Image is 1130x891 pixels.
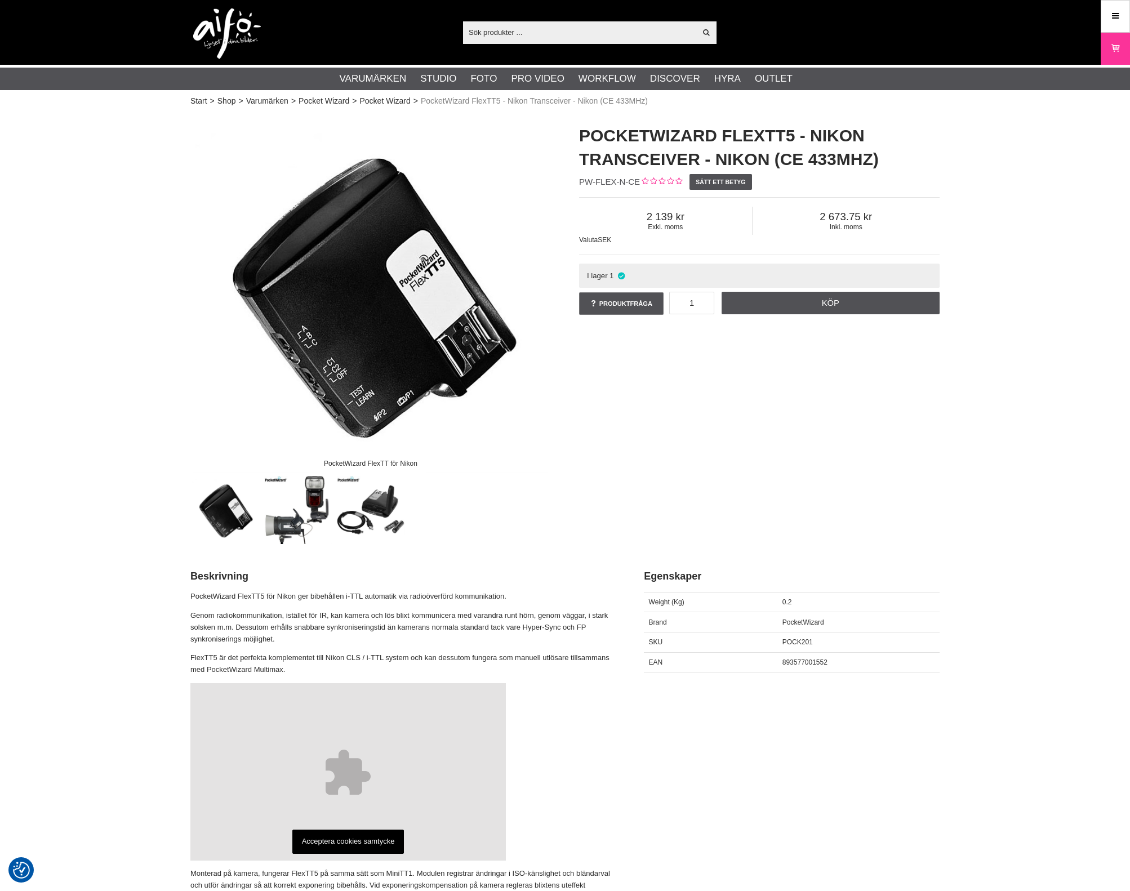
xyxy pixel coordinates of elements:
[649,618,667,626] span: Brand
[192,476,260,544] img: PocketWizard FlexTT för Nikon
[264,476,332,544] img: Med Nikonblixt eller Elinchrom
[413,95,418,107] span: >
[755,72,793,86] a: Outlet
[217,95,236,107] a: Shop
[616,271,626,280] i: I lager
[722,292,940,314] a: Köp
[360,95,411,107] a: Pocket Wizard
[190,95,207,107] a: Start
[190,113,551,473] img: PocketWizard FlexTT för Nikon
[579,177,640,186] span: PW-FLEX-N-CE
[470,72,497,86] a: Foto
[579,211,752,223] span: 2 139
[782,618,824,626] span: PocketWizard
[579,292,664,315] a: Produktfråga
[210,95,215,107] span: >
[782,658,828,666] span: 893577001552
[782,638,813,646] span: POCK201
[649,658,663,666] span: EAN
[579,72,636,86] a: Workflow
[190,652,616,676] p: FlexTT5 är det perfekta komplementet till Nikon CLS / i-TTL system och kan dessutom fungera som m...
[689,174,752,190] a: Sätt ett betyg
[193,8,261,59] img: logo.png
[753,223,940,231] span: Inkl. moms
[352,95,357,107] span: >
[782,598,792,606] span: 0.2
[610,271,613,280] span: 1
[714,72,741,86] a: Hyra
[190,569,616,583] h2: Beskrivning
[649,638,663,646] span: SKU
[340,72,407,86] a: Varumärken
[420,72,456,86] a: Studio
[246,95,288,107] a: Varumärken
[598,236,611,244] span: SEK
[511,72,564,86] a: Pro Video
[579,124,940,171] h1: PocketWizard FlexTT5 - Nikon Transceiver - Nikon (CE 433MHz)
[753,211,940,223] span: 2 673.75
[644,569,940,583] h2: Egenskaper
[13,860,30,880] button: Samtyckesinställningar
[579,223,752,231] span: Exkl. moms
[640,176,682,188] div: Kundbetyg: 0
[587,271,608,280] span: I lager
[463,24,696,41] input: Sök produkter ...
[190,610,616,645] p: Genom radiokommunikation, istället för IR, kan kamera och lös blixt kommunicera med varandra runt...
[190,591,616,603] p: PocketWizard FlexTT5 för Nikon ger bibehållen i-TTL automatik via radioöverförd kommunikation.
[421,95,648,107] span: PocketWizard FlexTT5 - Nikon Transceiver - Nikon (CE 433MHz)
[238,95,243,107] span: >
[291,95,296,107] span: >
[13,862,30,879] img: Revisit consent button
[650,72,700,86] a: Discover
[649,598,684,606] span: Weight (Kg)
[314,453,426,473] div: PocketWizard FlexTT för Nikon
[292,830,404,854] p: Acceptera cookies samtycke
[299,95,349,107] a: Pocket Wizard
[337,476,405,544] img: USB anslutning och 2x AA
[579,236,598,244] span: Valuta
